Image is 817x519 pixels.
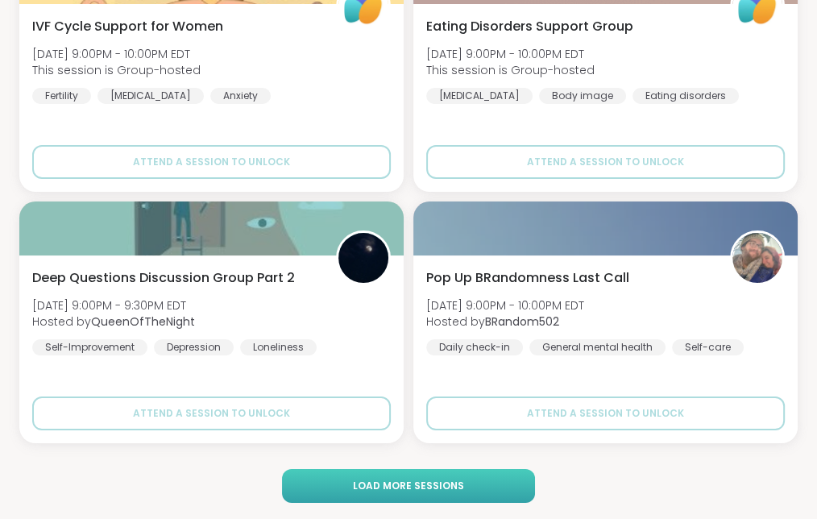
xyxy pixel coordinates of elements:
div: [MEDICAL_DATA] [426,88,533,104]
div: Loneliness [240,339,317,355]
button: Load more sessions [282,469,535,503]
span: This session is Group-hosted [426,62,595,78]
span: [DATE] 9:00PM - 10:00PM EDT [426,46,595,62]
div: Fertility [32,88,91,104]
div: [MEDICAL_DATA] [97,88,204,104]
div: Self-care [672,339,744,355]
span: Hosted by [426,313,584,330]
span: Attend a session to unlock [527,155,684,169]
span: Load more sessions [353,479,464,493]
span: Deep Questions Discussion Group Part 2 [32,268,295,288]
button: Attend a session to unlock [32,145,391,179]
div: Daily check-in [426,339,523,355]
span: IVF Cycle Support for Women [32,17,223,36]
b: QueenOfTheNight [91,313,195,330]
div: Anxiety [210,88,271,104]
span: [DATE] 9:00PM - 9:30PM EDT [32,297,195,313]
button: Attend a session to unlock [426,397,785,430]
img: QueenOfTheNight [338,233,388,283]
span: Hosted by [32,313,195,330]
span: Pop Up BRandomness Last Call [426,268,629,288]
button: Attend a session to unlock [32,397,391,430]
span: Eating Disorders Support Group [426,17,633,36]
span: [DATE] 9:00PM - 10:00PM EDT [426,297,584,313]
b: BRandom502 [485,313,559,330]
div: Body image [539,88,626,104]
div: Depression [154,339,234,355]
div: Eating disorders [632,88,739,104]
div: General mental health [529,339,666,355]
span: Attend a session to unlock [527,406,684,421]
button: Attend a session to unlock [426,145,785,179]
span: This session is Group-hosted [32,62,201,78]
span: Attend a session to unlock [133,155,290,169]
div: Self-Improvement [32,339,147,355]
span: [DATE] 9:00PM - 10:00PM EDT [32,46,201,62]
img: BRandom502 [732,233,782,283]
span: Attend a session to unlock [133,406,290,421]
